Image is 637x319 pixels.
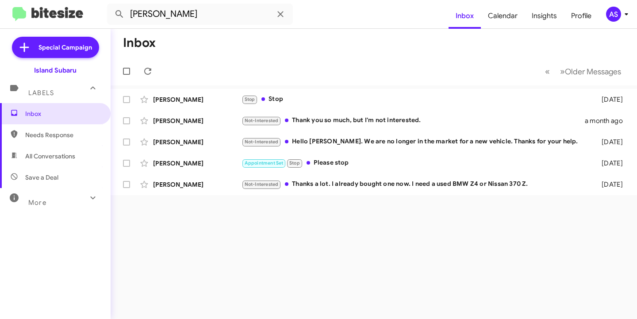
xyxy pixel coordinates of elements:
input: Search [107,4,293,25]
div: a month ago [585,116,630,125]
div: [PERSON_NAME] [153,116,242,125]
span: Labels [28,89,54,97]
div: Stop [242,94,591,104]
div: Island Subaru [34,66,77,75]
a: Inbox [449,3,481,29]
span: Inbox [25,109,100,118]
span: Appointment Set [245,160,284,166]
button: AS [599,7,627,22]
a: Calendar [481,3,525,29]
div: Thanks a lot. I already bought one now. I need a used BMW Z4 or Nissan 370 Z. [242,179,591,189]
div: Thank you so much, but I'm not interested. [242,115,585,126]
span: Save a Deal [25,173,58,182]
div: Please stop [242,158,591,168]
a: Profile [564,3,599,29]
div: Hello [PERSON_NAME]. We are no longer in the market for a new vehicle. Thanks for your help. [242,137,591,147]
span: Stop [289,160,300,166]
div: [PERSON_NAME] [153,159,242,168]
div: [DATE] [591,180,630,189]
span: Not-Interested [245,118,279,123]
div: [DATE] [591,95,630,104]
div: AS [606,7,621,22]
span: » [560,66,565,77]
span: Special Campaign [38,43,92,52]
a: Special Campaign [12,37,99,58]
span: Not-Interested [245,181,279,187]
nav: Page navigation example [540,62,626,81]
div: [PERSON_NAME] [153,180,242,189]
span: Not-Interested [245,139,279,145]
div: [PERSON_NAME] [153,95,242,104]
span: Needs Response [25,131,100,139]
div: [DATE] [591,138,630,146]
div: [DATE] [591,159,630,168]
div: [PERSON_NAME] [153,138,242,146]
span: Stop [245,96,255,102]
button: Next [555,62,626,81]
a: Insights [525,3,564,29]
span: Older Messages [565,67,621,77]
h1: Inbox [123,36,156,50]
span: All Conversations [25,152,75,161]
span: More [28,199,46,207]
button: Previous [540,62,555,81]
span: « [545,66,550,77]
